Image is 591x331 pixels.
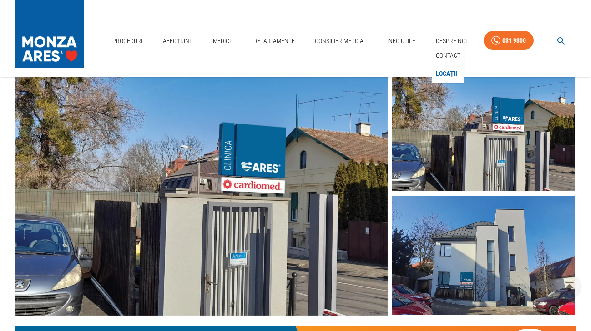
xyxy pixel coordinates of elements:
a: Despre Noi [432,32,470,50]
a: Medici [207,32,237,50]
a: Info Utile [384,32,419,50]
a: Consilier Medical [311,32,370,50]
nav: secondary mailbox folders [432,46,464,83]
img: Ares Cardiomed din strada Republicii 30 [392,196,575,315]
div: 031 9300 [502,35,526,46]
a: Afecțiuni [159,32,195,50]
a: Contact [434,48,462,63]
a: Proceduri [109,32,146,50]
div: Contact [432,46,464,65]
a: Locații [434,66,460,81]
div: Locații [432,64,464,83]
a: Departamente [250,32,298,50]
button: delete [557,274,582,299]
img: Signalistica stradala ARES Cardiomed Cluj - Republicii Nr. 30 [15,71,388,316]
img: Signalistica stradala ARES Cardiomed Cluj - Republicii Nr. 30 [392,72,575,191]
a: 031 9300 [484,31,534,50]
